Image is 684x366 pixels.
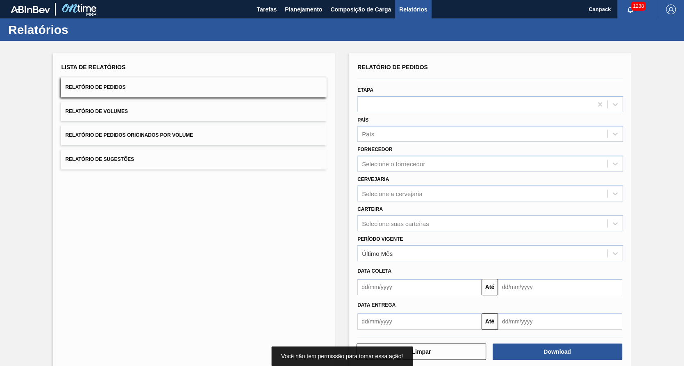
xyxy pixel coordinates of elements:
[498,279,622,295] input: dd/mm/yyyy
[281,353,403,359] span: Você não tem permissão para tomar essa ação!
[482,313,498,330] button: Até
[61,125,327,145] button: Relatório de Pedidos Originados por Volume
[357,176,389,182] label: Cervejaria
[357,117,368,123] label: País
[493,343,622,360] button: Download
[65,156,134,162] span: Relatório de Sugestões
[666,5,676,14] img: Logout
[362,220,429,227] div: Selecione suas carteiras
[399,5,427,14] span: Relatórios
[61,102,327,122] button: Relatório de Volumes
[357,147,392,152] label: Fornecedor
[285,5,322,14] span: Planejamento
[362,250,393,257] div: Último Mês
[61,149,327,169] button: Relatório de Sugestões
[362,131,374,138] div: País
[482,279,498,295] button: Até
[357,64,428,70] span: Relatório de Pedidos
[617,4,643,15] button: Notificações
[357,236,403,242] label: Período Vigente
[257,5,277,14] span: Tarefas
[330,5,391,14] span: Composição de Carga
[357,302,395,308] span: Data entrega
[357,313,482,330] input: dd/mm/yyyy
[631,2,645,11] span: 1238
[61,77,327,97] button: Relatório de Pedidos
[65,84,125,90] span: Relatório de Pedidos
[357,206,383,212] label: Carteira
[357,268,391,274] span: Data coleta
[65,108,127,114] span: Relatório de Volumes
[61,64,125,70] span: Lista de Relatórios
[8,25,154,34] h1: Relatórios
[357,279,482,295] input: dd/mm/yyyy
[65,132,193,138] span: Relatório de Pedidos Originados por Volume
[362,160,425,167] div: Selecione o fornecedor
[11,6,50,13] img: TNhmsLtSVTkK8tSr43FrP2fwEKptu5GPRR3wAAAABJRU5ErkJggg==
[362,190,423,197] div: Selecione a cervejaria
[498,313,622,330] input: dd/mm/yyyy
[357,87,373,93] label: Etapa
[357,343,486,360] button: Limpar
